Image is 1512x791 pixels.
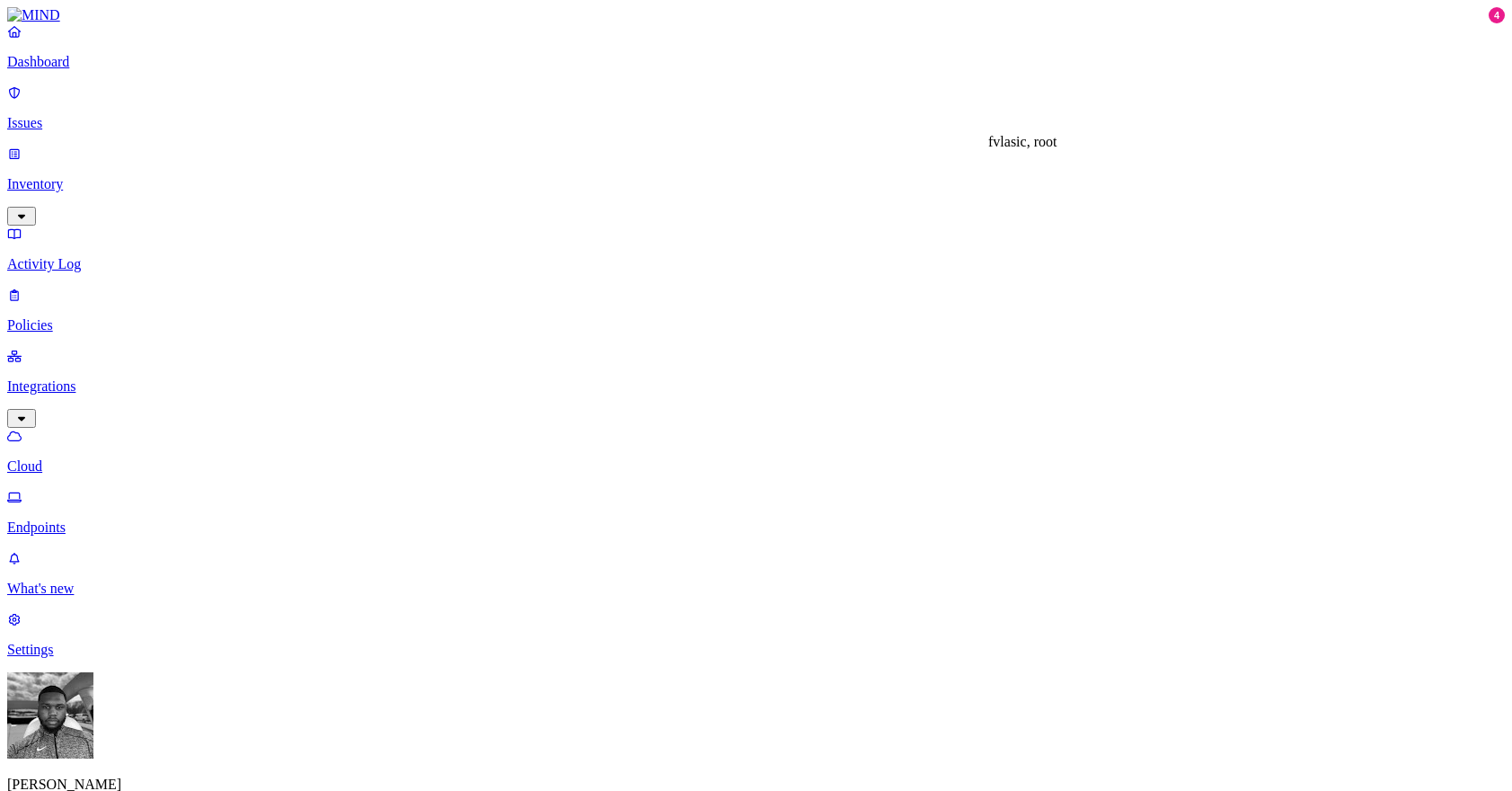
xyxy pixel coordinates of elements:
a: Policies [7,287,1505,333]
p: Cloud [7,458,1505,475]
p: What's new [7,581,1505,597]
div: 4 [1489,7,1505,23]
p: Policies [7,317,1505,333]
p: Settings [7,642,1505,658]
p: Dashboard [7,54,1505,70]
p: Integrations [7,378,1505,395]
p: Activity Log [7,256,1505,272]
a: MIND [7,7,1505,23]
a: Cloud [7,428,1505,475]
p: Endpoints [7,520,1505,536]
a: What's new [7,550,1505,597]
img: MIND [7,7,60,23]
a: Settings [7,611,1505,658]
a: Dashboard [7,23,1505,70]
a: Endpoints [7,489,1505,536]
a: Activity Log [7,226,1505,272]
p: Inventory [7,176,1505,192]
p: Issues [7,115,1505,131]
a: Integrations [7,348,1505,425]
a: Issues [7,84,1505,131]
img: Cameron White [7,672,93,759]
a: Inventory [7,146,1505,223]
div: fvlasic, root [988,134,1057,150]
